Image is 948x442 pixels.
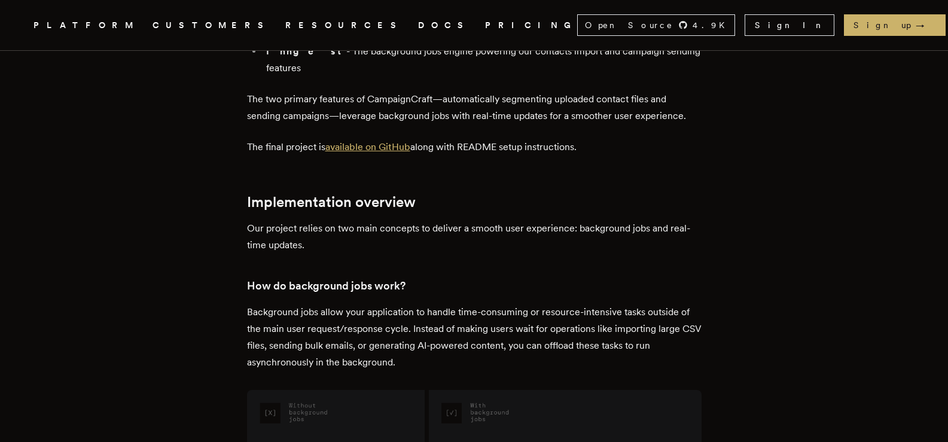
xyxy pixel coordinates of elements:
span: Open Source [585,19,673,31]
p: The two primary features of CampaignCraft—automatically segmenting uploaded contact files and sen... [247,91,702,124]
a: available on GitHub [325,141,410,153]
button: RESOURCES [285,18,404,33]
h2: Implementation overview [247,194,702,211]
span: 4.9 K [693,19,732,31]
a: Sign up [844,14,946,36]
p: The final project is along with README setup instructions. [247,139,702,156]
a: PRICING [485,18,577,33]
a: DOCS [418,18,471,33]
strong: Inngest [266,45,346,57]
a: CUSTOMERS [153,18,271,33]
li: - The background jobs engine powering our contacts import and campaign sending features [263,43,702,77]
h3: How do background jobs work? [247,278,702,294]
a: Sign In [745,14,834,36]
p: Our project relies on two main concepts to deliver a smooth user experience: background jobs and ... [247,220,702,254]
button: PLATFORM [33,18,138,33]
p: Background jobs allow your application to handle time-consuming or resource-intensive tasks outsi... [247,304,702,371]
span: → [916,19,936,31]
